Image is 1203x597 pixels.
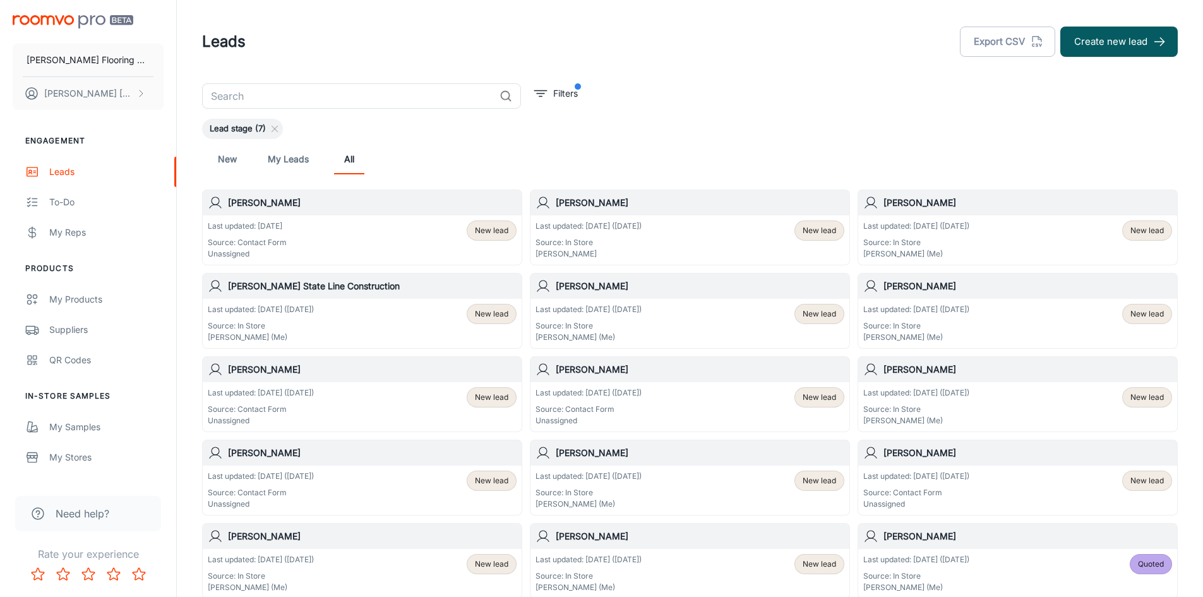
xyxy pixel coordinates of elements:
[49,353,164,367] div: QR Codes
[228,446,517,460] h6: [PERSON_NAME]
[202,190,522,265] a: [PERSON_NAME]Last updated: [DATE]Source: Contact FormUnassignedNew lead
[1130,475,1164,486] span: New lead
[27,53,150,67] p: [PERSON_NAME] Flooring Center
[883,446,1172,460] h6: [PERSON_NAME]
[858,356,1178,432] a: [PERSON_NAME]Last updated: [DATE] ([DATE])Source: In Store[PERSON_NAME] (Me)New lead
[536,415,642,426] p: Unassigned
[536,220,642,232] p: Last updated: [DATE] ([DATE])
[863,304,969,315] p: Last updated: [DATE] ([DATE])
[1130,225,1164,236] span: New lead
[556,279,844,293] h6: [PERSON_NAME]
[536,404,642,415] p: Source: Contact Form
[883,529,1172,543] h6: [PERSON_NAME]
[202,356,522,432] a: [PERSON_NAME]Last updated: [DATE] ([DATE])Source: Contact FormUnassignedNew lead
[556,529,844,543] h6: [PERSON_NAME]
[202,440,522,516] a: [PERSON_NAME]Last updated: [DATE] ([DATE])Source: Contact FormUnassignedNew lead
[858,273,1178,349] a: [PERSON_NAME]Last updated: [DATE] ([DATE])Source: In Store[PERSON_NAME] (Me)New lead
[803,308,836,320] span: New lead
[863,487,969,498] p: Source: Contact Form
[202,123,273,135] span: Lead stage (7)
[49,420,164,434] div: My Samples
[863,554,969,565] p: Last updated: [DATE] ([DATE])
[536,554,642,565] p: Last updated: [DATE] ([DATE])
[863,237,969,248] p: Source: In Store
[208,415,314,426] p: Unassigned
[208,320,314,332] p: Source: In Store
[208,387,314,399] p: Last updated: [DATE] ([DATE])
[49,165,164,179] div: Leads
[536,320,642,332] p: Source: In Store
[475,475,508,486] span: New lead
[556,196,844,210] h6: [PERSON_NAME]
[126,562,152,587] button: Rate 5 star
[803,558,836,570] span: New lead
[536,471,642,482] p: Last updated: [DATE] ([DATE])
[1130,392,1164,403] span: New lead
[556,446,844,460] h6: [PERSON_NAME]
[44,87,133,100] p: [PERSON_NAME] [PERSON_NAME]
[1138,558,1164,570] span: Quoted
[49,450,164,464] div: My Stores
[49,292,164,306] div: My Products
[536,248,642,260] p: [PERSON_NAME]
[536,498,642,510] p: [PERSON_NAME] (Me)
[883,363,1172,377] h6: [PERSON_NAME]
[863,582,969,593] p: [PERSON_NAME] (Me)
[228,279,517,293] h6: [PERSON_NAME] State Line Construction
[536,387,642,399] p: Last updated: [DATE] ([DATE])
[883,196,1172,210] h6: [PERSON_NAME]
[863,332,969,343] p: [PERSON_NAME] (Me)
[208,554,314,565] p: Last updated: [DATE] ([DATE])
[268,144,309,174] a: My Leads
[530,273,850,349] a: [PERSON_NAME]Last updated: [DATE] ([DATE])Source: In Store[PERSON_NAME] (Me)New lead
[51,562,76,587] button: Rate 2 star
[10,546,166,562] p: Rate your experience
[858,190,1178,265] a: [PERSON_NAME]Last updated: [DATE] ([DATE])Source: In Store[PERSON_NAME] (Me)New lead
[475,308,508,320] span: New lead
[208,582,314,593] p: [PERSON_NAME] (Me)
[228,196,517,210] h6: [PERSON_NAME]
[863,404,969,415] p: Source: In Store
[202,83,494,109] input: Search
[536,570,642,582] p: Source: In Store
[553,87,578,100] p: Filters
[202,119,283,139] div: Lead stage (7)
[536,237,642,248] p: Source: In Store
[49,226,164,239] div: My Reps
[49,195,164,209] div: To-do
[208,498,314,510] p: Unassigned
[13,77,164,110] button: [PERSON_NAME] [PERSON_NAME]
[536,332,642,343] p: [PERSON_NAME] (Me)
[13,15,133,28] img: Roomvo PRO Beta
[208,304,314,315] p: Last updated: [DATE] ([DATE])
[863,471,969,482] p: Last updated: [DATE] ([DATE])
[208,404,314,415] p: Source: Contact Form
[208,248,287,260] p: Unassigned
[536,487,642,498] p: Source: In Store
[475,558,508,570] span: New lead
[208,220,287,232] p: Last updated: [DATE]
[208,471,314,482] p: Last updated: [DATE] ([DATE])
[531,83,581,104] button: filter
[863,220,969,232] p: Last updated: [DATE] ([DATE])
[863,320,969,332] p: Source: In Store
[101,562,126,587] button: Rate 4 star
[208,487,314,498] p: Source: Contact Form
[49,323,164,337] div: Suppliers
[863,498,969,510] p: Unassigned
[228,529,517,543] h6: [PERSON_NAME]
[803,392,836,403] span: New lead
[1060,27,1178,57] button: Create new lead
[25,562,51,587] button: Rate 1 star
[208,237,287,248] p: Source: Contact Form
[475,225,508,236] span: New lead
[228,363,517,377] h6: [PERSON_NAME]
[56,506,109,521] span: Need help?
[863,248,969,260] p: [PERSON_NAME] (Me)
[536,304,642,315] p: Last updated: [DATE] ([DATE])
[530,190,850,265] a: [PERSON_NAME]Last updated: [DATE] ([DATE])Source: In Store[PERSON_NAME]New lead
[863,570,969,582] p: Source: In Store
[212,144,242,174] a: New
[208,332,314,343] p: [PERSON_NAME] (Me)
[13,44,164,76] button: [PERSON_NAME] Flooring Center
